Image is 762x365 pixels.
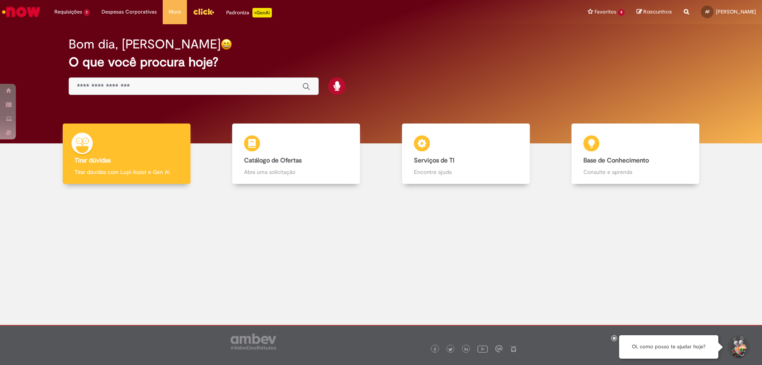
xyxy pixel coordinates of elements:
a: Catálogo de Ofertas Abra uma solicitação [212,124,381,184]
span: Favoritos [595,8,616,16]
b: Base de Conhecimento [583,156,649,164]
img: logo_footer_twitter.png [448,348,452,351]
a: Tirar dúvidas Tirar dúvidas com Lupi Assist e Gen Ai [42,124,212,184]
a: Rascunhos [637,8,672,16]
img: logo_footer_facebook.png [433,348,437,351]
a: Serviços de TI Encontre ajuda [381,124,551,184]
span: More [169,8,181,16]
b: Catálogo de Ofertas [244,156,302,164]
span: [PERSON_NAME] [716,8,756,15]
span: AF [705,9,710,14]
h2: O que você procura hoje? [69,55,694,69]
img: click_logo_yellow_360x200.png [193,6,214,17]
h2: Bom dia, [PERSON_NAME] [69,37,221,51]
div: Oi, como posso te ajudar hoje? [619,335,718,359]
span: Rascunhos [643,8,672,15]
img: logo_footer_linkedin.png [464,347,468,352]
div: Padroniza [226,8,272,17]
img: ServiceNow [1,4,42,20]
button: Iniciar Conversa de Suporte [726,335,750,359]
img: logo_footer_ambev_rotulo_gray.png [231,334,276,350]
img: logo_footer_workplace.png [495,345,502,352]
p: Consulte e aprenda [583,168,687,176]
img: happy-face.png [221,39,232,50]
b: Serviços de TI [414,156,454,164]
p: Encontre ajuda [414,168,518,176]
span: Despesas Corporativas [102,8,157,16]
span: Requisições [54,8,82,16]
img: logo_footer_youtube.png [477,344,488,354]
p: +GenAi [252,8,272,17]
a: Base de Conhecimento Consulte e aprenda [551,124,721,184]
img: logo_footer_naosei.png [510,345,517,352]
span: 9 [618,9,625,16]
span: 1 [84,9,90,16]
b: Tirar dúvidas [75,156,111,164]
p: Tirar dúvidas com Lupi Assist e Gen Ai [75,168,179,176]
p: Abra uma solicitação [244,168,348,176]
